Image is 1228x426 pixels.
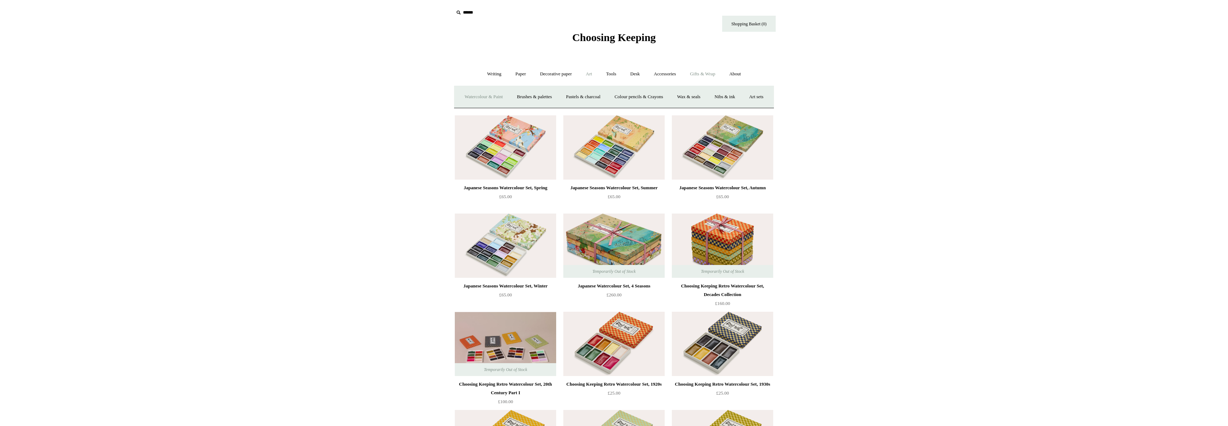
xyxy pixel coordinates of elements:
span: Temporarily Out of Stock [585,265,643,278]
a: Japanese Seasons Watercolour Set, Spring Japanese Seasons Watercolour Set, Spring [455,115,556,180]
div: Choosing Keeping Retro Watercolour Set, Decades Collection [674,282,771,299]
a: Art [579,65,598,84]
span: £260.00 [607,292,621,297]
span: £65.00 [608,194,620,199]
a: Choosing Keeping Retro Watercolour Set, 1920s £25.00 [563,380,665,409]
div: Japanese Seasons Watercolour Set, Spring [457,184,554,192]
a: Brushes & palettes [510,87,558,106]
a: Japanese Seasons Watercolour Set, Summer Japanese Seasons Watercolour Set, Summer [563,115,665,180]
a: Shopping Basket (0) [722,16,776,32]
a: Japanese Seasons Watercolour Set, Summer £65.00 [563,184,665,213]
a: Japanese Seasons Watercolour Set, Winter Japanese Seasons Watercolour Set, Winter [455,214,556,278]
img: Japanese Seasons Watercolour Set, Summer [563,115,665,180]
a: Japanese Seasons Watercolour Set, Winter £65.00 [455,282,556,311]
img: Japanese Seasons Watercolour Set, Spring [455,115,556,180]
a: Choosing Keeping Retro Watercolour Set, Decades Collection £160.00 [672,282,773,311]
img: Japanese Watercolour Set, 4 Seasons [563,214,665,278]
a: Colour pencils & Crayons [608,87,669,106]
span: £65.00 [499,292,512,297]
img: Choosing Keeping Retro Watercolour Set, 1920s [563,312,665,376]
a: Choosing Keeping Retro Watercolour Set, 1920s Choosing Keeping Retro Watercolour Set, 1920s [563,312,665,376]
span: £100.00 [498,399,513,404]
div: Japanese Seasons Watercolour Set, Summer [565,184,663,192]
div: Choosing Keeping Retro Watercolour Set, 1930s [674,380,771,389]
span: £65.00 [499,194,512,199]
a: Accessories [648,65,683,84]
a: Japanese Seasons Watercolour Set, Autumn Japanese Seasons Watercolour Set, Autumn [672,115,773,180]
a: Choosing Keeping [572,37,656,42]
span: £25.00 [608,390,620,396]
img: Japanese Seasons Watercolour Set, Winter [455,214,556,278]
a: Desk [624,65,646,84]
span: £160.00 [715,301,730,306]
span: £65.00 [716,194,729,199]
a: Gifts & Wrap [684,65,722,84]
div: Choosing Keeping Retro Watercolour Set, 1920s [565,380,663,389]
a: Japanese Seasons Watercolour Set, Spring £65.00 [455,184,556,213]
a: Choosing Keeping Retro Watercolour Set, 20th Century Part I Choosing Keeping Retro Watercolour Se... [455,312,556,376]
span: Choosing Keeping [572,31,656,43]
span: £25.00 [716,390,729,396]
a: Choosing Keeping Retro Watercolour Set, 1930s £25.00 [672,380,773,409]
img: Choosing Keeping Retro Watercolour Set, Decades Collection [672,214,773,278]
a: Nibs & ink [708,87,741,106]
a: Japanese Watercolour Set, 4 Seasons Japanese Watercolour Set, 4 Seasons Temporarily Out of Stock [563,214,665,278]
a: Watercolour & Paint [458,87,509,106]
div: Japanese Seasons Watercolour Set, Winter [457,282,554,290]
div: Japanese Watercolour Set, 4 Seasons [565,282,663,290]
a: Choosing Keeping Retro Watercolour Set, Decades Collection Choosing Keeping Retro Watercolour Set... [672,214,773,278]
img: Choosing Keeping Retro Watercolour Set, 20th Century Part I [455,312,556,376]
a: Japanese Seasons Watercolour Set, Autumn £65.00 [672,184,773,213]
a: Decorative paper [534,65,578,84]
a: Pastels & charcoal [559,87,607,106]
a: About [723,65,748,84]
img: Japanese Seasons Watercolour Set, Autumn [672,115,773,180]
a: Tools [600,65,623,84]
a: Choosing Keeping Retro Watercolour Set, 20th Century Part I £100.00 [455,380,556,409]
a: Japanese Watercolour Set, 4 Seasons £260.00 [563,282,665,311]
span: Temporarily Out of Stock [694,265,751,278]
a: Wax & seals [671,87,707,106]
a: Art sets [743,87,770,106]
img: Choosing Keeping Retro Watercolour Set, 1930s [672,312,773,376]
span: Temporarily Out of Stock [477,363,534,376]
a: Choosing Keeping Retro Watercolour Set, 1930s Choosing Keeping Retro Watercolour Set, 1930s [672,312,773,376]
a: Writing [481,65,508,84]
a: Paper [509,65,533,84]
div: Choosing Keeping Retro Watercolour Set, 20th Century Part I [457,380,554,397]
div: Japanese Seasons Watercolour Set, Autumn [674,184,771,192]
